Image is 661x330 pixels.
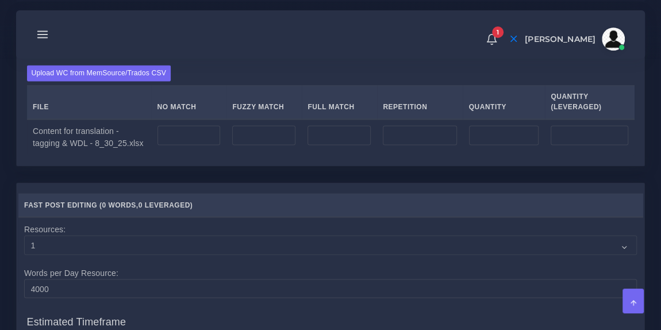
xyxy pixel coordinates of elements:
[525,35,595,43] span: [PERSON_NAME]
[519,28,629,51] a: [PERSON_NAME]avatar
[302,85,377,119] th: Full Match
[226,85,302,119] th: Fuzzy Match
[17,55,644,166] div: MT+FPE, Task(s) Fast Post Editing QuantitiesEnglish ([GEOGRAPHIC_DATA]) TO Spanish (Latam)
[463,85,545,119] th: Quantity
[139,201,190,209] span: 0 Leveraged
[602,28,625,51] img: avatar
[492,26,504,38] span: 1
[18,217,643,304] td: Resources: Words per Day Resource:
[27,85,152,119] th: File
[27,119,152,156] td: Content for translation - tagging & WDL - 8_30_25.xlsx
[377,85,463,119] th: Repetition
[18,193,643,217] th: Fast Post Editing ( , )
[102,201,136,209] span: 0 Words
[27,65,171,80] label: Upload WC from MemSource/Trados CSV
[482,33,502,45] a: 1
[27,304,635,328] h4: Estimated Timeframe
[151,85,226,119] th: No Match
[545,85,635,119] th: Quantity (Leveraged)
